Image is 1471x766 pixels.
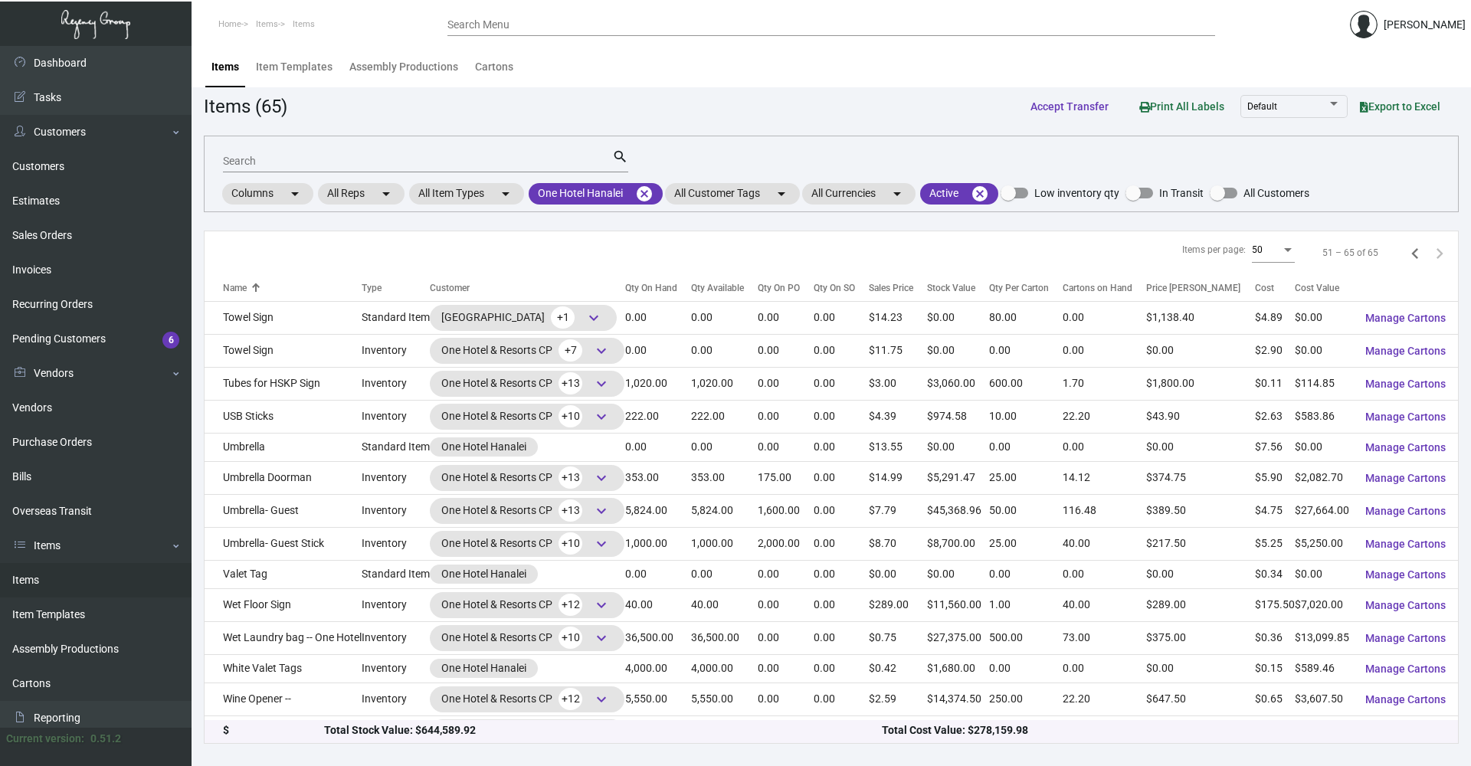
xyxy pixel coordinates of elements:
[529,183,663,205] mat-chip: One Hotel Hanalei
[1255,527,1295,560] td: $5.25
[758,560,814,588] td: 0.00
[205,715,362,748] td: Wire Cable Ties
[927,560,989,588] td: $0.00
[592,596,611,614] span: keyboard_arrow_down
[927,400,989,433] td: $974.58
[989,334,1063,367] td: 0.00
[1255,461,1295,494] td: $5.90
[814,281,869,295] div: Qty On SO
[888,185,906,203] mat-icon: arrow_drop_down
[409,183,524,205] mat-chip: All Item Types
[1295,560,1353,588] td: $0.00
[691,621,758,654] td: 36,500.00
[559,688,582,710] span: +12
[1350,11,1378,38] img: admin@bootstrapmaster.com
[441,405,613,428] div: One Hotel & Resorts CP
[441,466,613,489] div: One Hotel & Resorts CP
[1255,334,1295,367] td: $2.90
[612,148,628,166] mat-icon: search
[211,59,239,75] div: Items
[869,400,927,433] td: $4.39
[869,301,927,334] td: $14.23
[665,183,800,205] mat-chip: All Customer Tags
[362,560,430,588] td: Standard Item
[1146,281,1254,295] div: Price [PERSON_NAME]
[441,499,613,522] div: One Hotel & Resorts CP
[691,527,758,560] td: 1,000.00
[1353,561,1458,588] button: Manage Cartons
[592,629,611,647] span: keyboard_arrow_down
[1365,538,1446,550] span: Manage Cartons
[1063,400,1146,433] td: 22.20
[927,527,989,560] td: $8,700.00
[625,621,691,654] td: 36,500.00
[869,281,927,295] div: Sales Price
[1063,281,1146,295] div: Cartons on Hand
[559,466,582,489] span: +13
[1295,334,1353,367] td: $0.00
[362,715,430,748] td: Inventory
[625,334,691,367] td: 0.00
[1146,683,1254,715] td: $647.50
[223,281,247,295] div: Name
[1146,494,1254,527] td: $389.50
[869,621,927,654] td: $0.75
[362,334,430,367] td: Inventory
[1295,527,1353,560] td: $5,250.00
[204,93,287,120] div: Items (65)
[362,367,430,400] td: Inventory
[691,494,758,527] td: 5,824.00
[592,690,611,709] span: keyboard_arrow_down
[869,527,927,560] td: $8.70
[814,367,869,400] td: 0.00
[927,281,975,295] div: Stock Value
[869,461,927,494] td: $14.99
[691,400,758,433] td: 222.00
[691,560,758,588] td: 0.00
[758,461,814,494] td: 175.00
[1063,494,1146,527] td: 116.48
[1365,568,1446,581] span: Manage Cartons
[205,527,362,560] td: Umbrella- Guest Stick
[635,185,654,203] mat-icon: cancel
[927,621,989,654] td: $27,375.00
[1146,461,1254,494] td: $374.75
[869,367,927,400] td: $3.00
[814,683,869,715] td: 0.00
[1255,400,1295,433] td: $2.63
[559,532,582,555] span: +10
[1365,599,1446,611] span: Manage Cartons
[1063,281,1132,295] div: Cartons on Hand
[1353,497,1458,525] button: Manage Cartons
[1243,184,1309,202] span: All Customers
[1295,461,1353,494] td: $2,082.70
[1353,337,1458,365] button: Manage Cartons
[869,433,927,461] td: $13.55
[1365,693,1446,705] span: Manage Cartons
[989,433,1063,461] td: 0.00
[1255,281,1295,295] div: Cost
[989,683,1063,715] td: 250.00
[1063,301,1146,334] td: 0.00
[772,185,791,203] mat-icon: arrow_drop_down
[441,372,613,395] div: One Hotel & Resorts CP
[1295,654,1353,683] td: $589.46
[927,494,989,527] td: $45,368.96
[205,367,362,400] td: Tubes for HSKP Sign
[869,560,927,588] td: $0.00
[1063,621,1146,654] td: 73.00
[691,334,758,367] td: 0.00
[205,494,362,527] td: Umbrella- Guest
[1353,370,1458,398] button: Manage Cartons
[869,494,927,527] td: $7.79
[927,683,989,715] td: $14,374.50
[691,588,758,621] td: 40.00
[1365,312,1446,324] span: Manage Cartons
[1365,505,1446,517] span: Manage Cartons
[205,654,362,683] td: White Valet Tags
[1295,433,1353,461] td: $0.00
[223,281,362,295] div: Name
[1146,588,1254,621] td: $289.00
[625,281,677,295] div: Qty On Hand
[205,433,362,461] td: Umbrella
